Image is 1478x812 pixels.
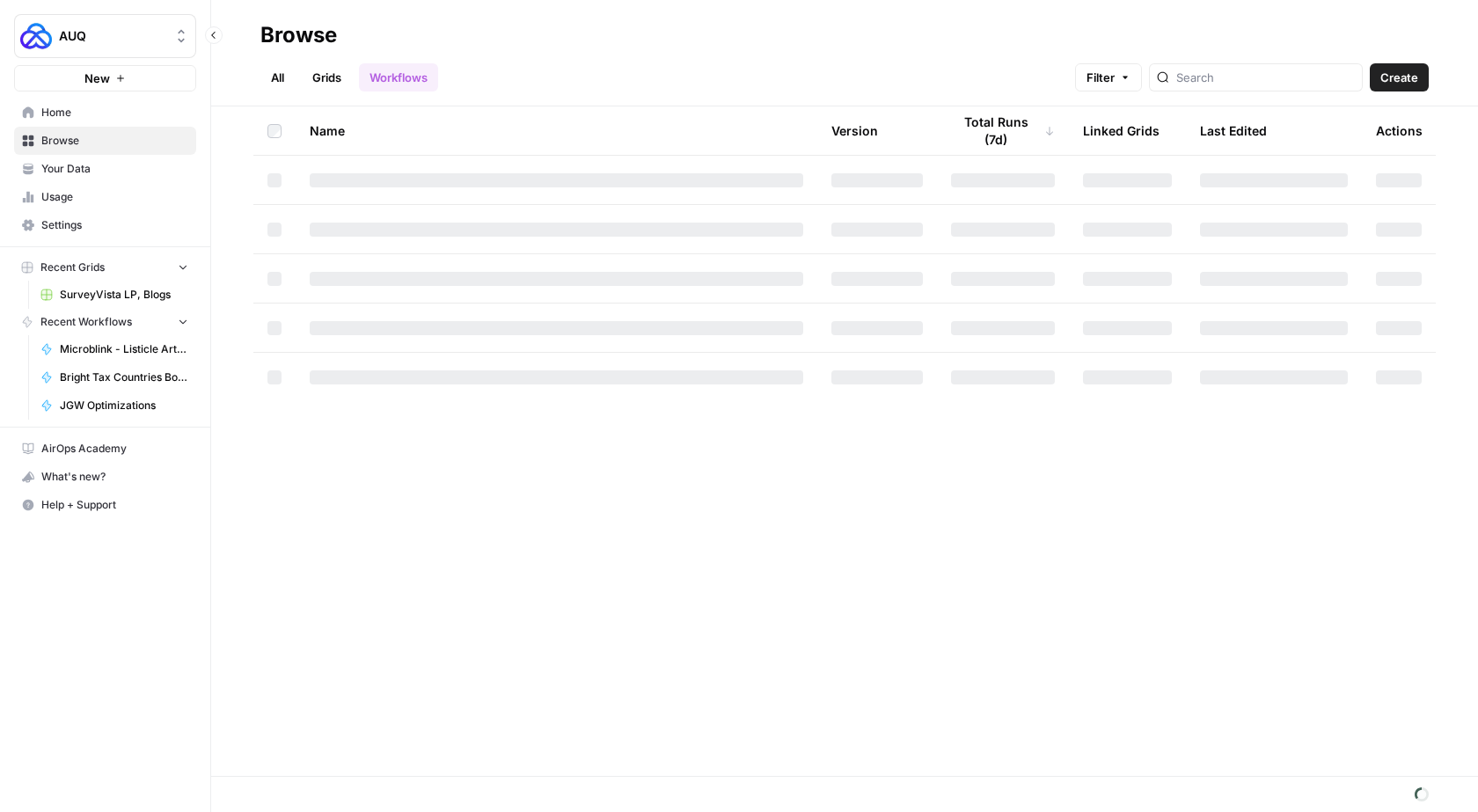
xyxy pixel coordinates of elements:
div: Last Edited [1200,106,1267,155]
a: AirOps Academy [14,435,196,463]
input: Search [1176,69,1355,86]
div: What's new? [15,464,195,490]
a: Settings [14,211,196,239]
span: Home [41,105,188,121]
div: Actions [1376,106,1423,155]
button: Recent Workflows [14,309,196,335]
span: Bright Tax Countries Bottom Tier [60,369,188,385]
div: Name [310,106,803,155]
span: AUQ [59,27,165,45]
div: Total Runs (7d) [951,106,1055,155]
a: SurveyVista LP, Blogs [33,281,196,309]
span: Your Data [41,161,188,177]
span: Browse [41,133,188,149]
span: Settings [41,217,188,233]
div: Version [831,106,878,155]
img: AUQ Logo [20,20,52,52]
button: What's new? [14,463,196,491]
button: Filter [1075,63,1142,91]
a: Microblink - Listicle Article [33,335,196,363]
span: JGW Optimizations [60,398,188,413]
a: JGW Optimizations [33,391,196,420]
button: Create [1370,63,1429,91]
button: New [14,65,196,91]
a: Your Data [14,155,196,183]
a: All [260,63,295,91]
span: SurveyVista LP, Blogs [60,287,188,303]
button: Workspace: AUQ [14,14,196,58]
span: Recent Grids [40,260,105,275]
span: New [84,69,110,87]
span: Recent Workflows [40,314,132,330]
div: Browse [260,21,337,49]
span: Microblink - Listicle Article [60,341,188,357]
span: Filter [1087,69,1115,86]
span: AirOps Academy [41,441,188,457]
span: Usage [41,189,188,205]
a: Bright Tax Countries Bottom Tier [33,363,196,391]
button: Recent Grids [14,254,196,281]
a: Workflows [359,63,438,91]
span: Help + Support [41,497,188,513]
a: Usage [14,183,196,211]
a: Grids [302,63,352,91]
a: Home [14,99,196,127]
a: Browse [14,127,196,155]
span: Create [1380,69,1418,86]
button: Help + Support [14,491,196,519]
div: Linked Grids [1083,106,1160,155]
